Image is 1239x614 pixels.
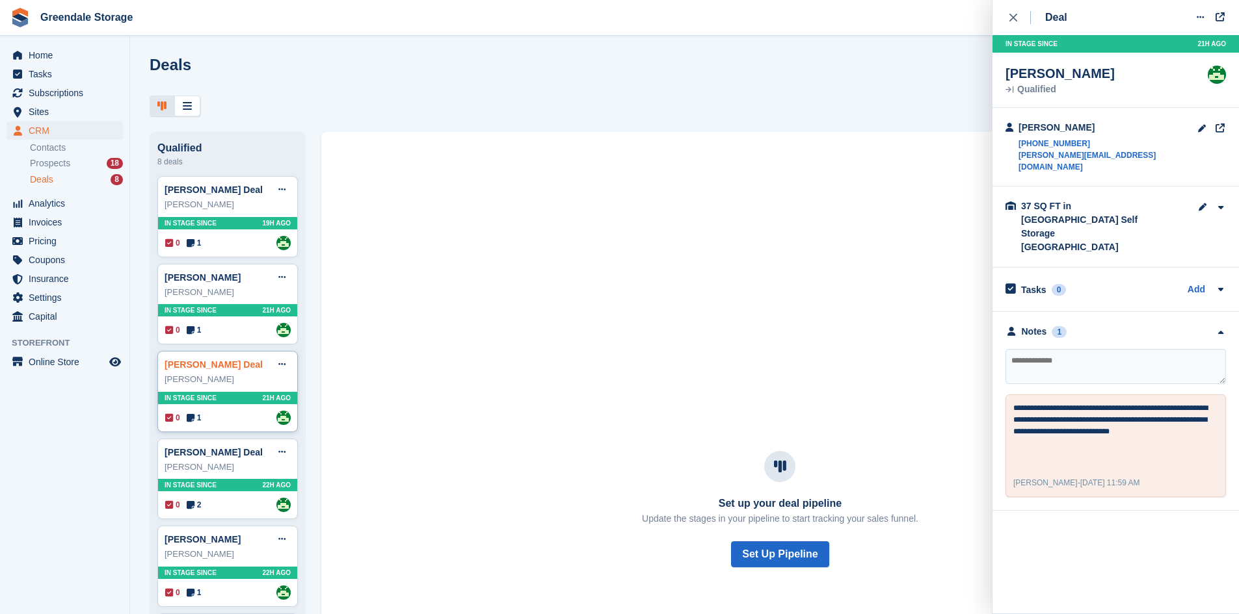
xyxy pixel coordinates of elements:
a: menu [7,353,123,371]
a: [PHONE_NUMBER] [1019,138,1197,149]
span: 1 [187,237,202,249]
div: Notes [1022,325,1047,339]
a: menu [7,65,123,83]
a: menu [7,213,123,231]
a: Deals 8 [30,173,123,186]
span: Tasks [29,65,107,83]
span: 21H AGO [1197,39,1226,49]
span: 22H AGO [262,568,291,578]
span: Coupons [29,251,107,269]
h3: Set up your deal pipeline [642,498,918,509]
span: In stage since [165,218,217,228]
div: [PERSON_NAME] [165,548,291,561]
span: 22H AGO [262,480,291,490]
span: Capital [29,307,107,326]
button: Set Up Pipeline [731,541,829,567]
a: [PERSON_NAME] [165,534,241,544]
span: In stage since [165,480,217,490]
span: 0 [165,587,180,598]
a: Prospects 18 [30,157,123,170]
span: 1 [187,587,202,598]
a: Jon [276,236,291,250]
span: Invoices [29,213,107,231]
div: [PERSON_NAME] [1019,121,1197,134]
a: Preview store [107,354,123,370]
div: [PERSON_NAME] [165,373,291,386]
img: Jon [276,411,291,425]
span: 21H AGO [262,393,291,403]
span: In stage since [165,393,217,403]
div: 8 [111,174,123,185]
a: [PERSON_NAME][EMAIL_ADDRESS][DOMAIN_NAME] [1019,149,1197,173]
a: Contacts [30,142,123,154]
span: 0 [165,237,180,249]
a: menu [7,232,123,250]
span: 2 [187,499,202,511]
div: 0 [1052,284,1067,296]
a: menu [7,122,123,140]
img: Jon [276,498,291,512]
div: Deal [1045,10,1067,25]
a: Jon [276,323,291,337]
div: Qualified [157,142,298,154]
span: 0 [165,324,180,336]
div: 37 SQ FT in [GEOGRAPHIC_DATA] Self Storage [GEOGRAPHIC_DATA] [1021,199,1151,254]
span: Subscriptions [29,84,107,102]
div: 18 [107,158,123,169]
span: 1 [187,324,202,336]
div: [PERSON_NAME] [165,198,291,211]
h2: Tasks [1021,284,1046,296]
span: In stage since [1006,39,1058,49]
div: Qualified [1006,85,1115,94]
span: 1 [187,412,202,424]
a: menu [7,307,123,326]
span: Storefront [12,337,129,350]
div: - [1013,477,1140,489]
span: CRM [29,122,107,140]
a: menu [7,46,123,64]
span: Sites [29,103,107,121]
span: 19H AGO [262,218,291,228]
span: Analytics [29,194,107,212]
img: Jon [1208,66,1226,84]
p: Update the stages in your pipeline to start tracking your sales funnel. [642,512,918,526]
span: In stage since [165,305,217,315]
span: Online Store [29,353,107,371]
span: 0 [165,412,180,424]
a: menu [7,288,123,307]
div: [PERSON_NAME] [165,286,291,299]
div: 8 deals [157,154,298,170]
a: [PERSON_NAME] [165,272,241,283]
a: menu [7,103,123,121]
a: Greendale Storage [35,6,138,28]
span: Insurance [29,270,107,288]
span: 21H AGO [262,305,291,315]
span: [PERSON_NAME] [1013,478,1078,487]
img: stora-icon-8386f47178a22dfd0bd8f6a31ec36ba5ce8667c1dd55bd0f319d3a0aa187defe.svg [10,8,30,27]
span: 0 [165,499,180,511]
span: Prospects [30,157,70,170]
span: In stage since [165,568,217,578]
span: Settings [29,288,107,307]
span: [DATE] 11:59 AM [1080,478,1140,487]
a: menu [7,251,123,269]
span: Deals [30,173,53,186]
span: Pricing [29,232,107,250]
a: [PERSON_NAME] Deal [165,185,263,195]
a: menu [7,270,123,288]
a: menu [7,194,123,212]
span: Home [29,46,107,64]
div: 1 [1052,326,1067,338]
a: [PERSON_NAME] Deal [165,359,263,370]
a: [PERSON_NAME] Deal [165,447,263,457]
h1: Deals [150,56,191,73]
img: Jon [276,585,291,600]
a: menu [7,84,123,102]
a: Add [1188,283,1205,298]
